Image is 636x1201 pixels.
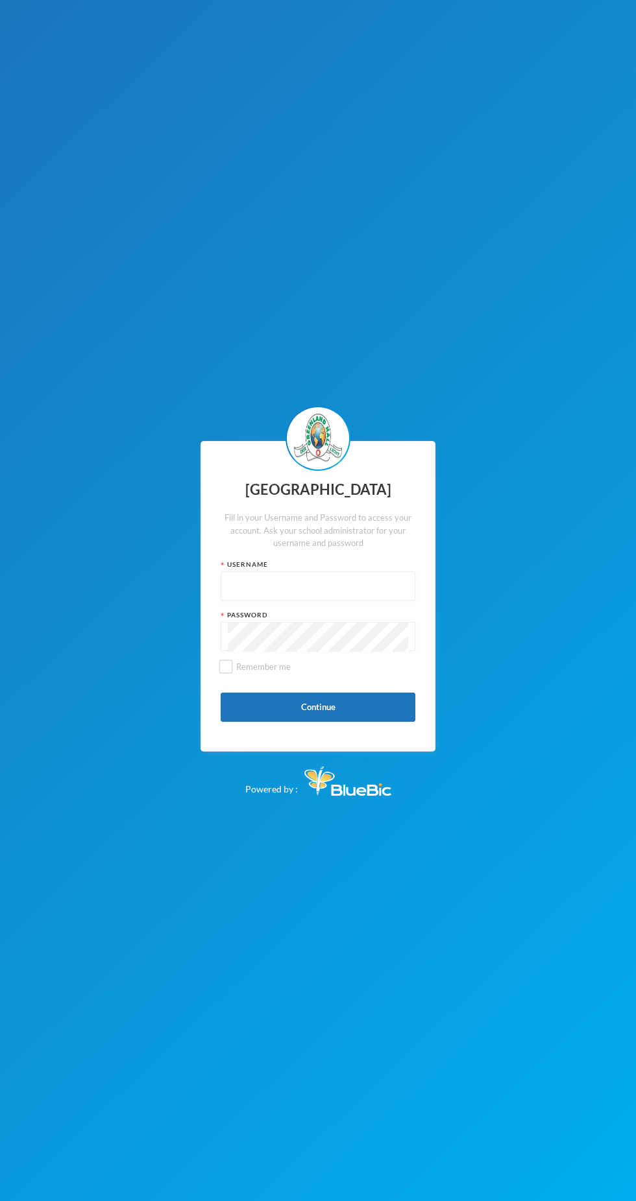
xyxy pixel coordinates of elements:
[245,760,391,796] div: Powered by :
[221,512,415,550] div: Fill in your Username and Password to access your account. Ask your school administrator for your...
[221,477,415,503] div: [GEOGRAPHIC_DATA]
[221,693,415,722] button: Continue
[304,767,391,796] img: Bluebic
[231,661,296,672] span: Remember me
[221,560,415,569] div: Username
[221,610,415,620] div: Password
